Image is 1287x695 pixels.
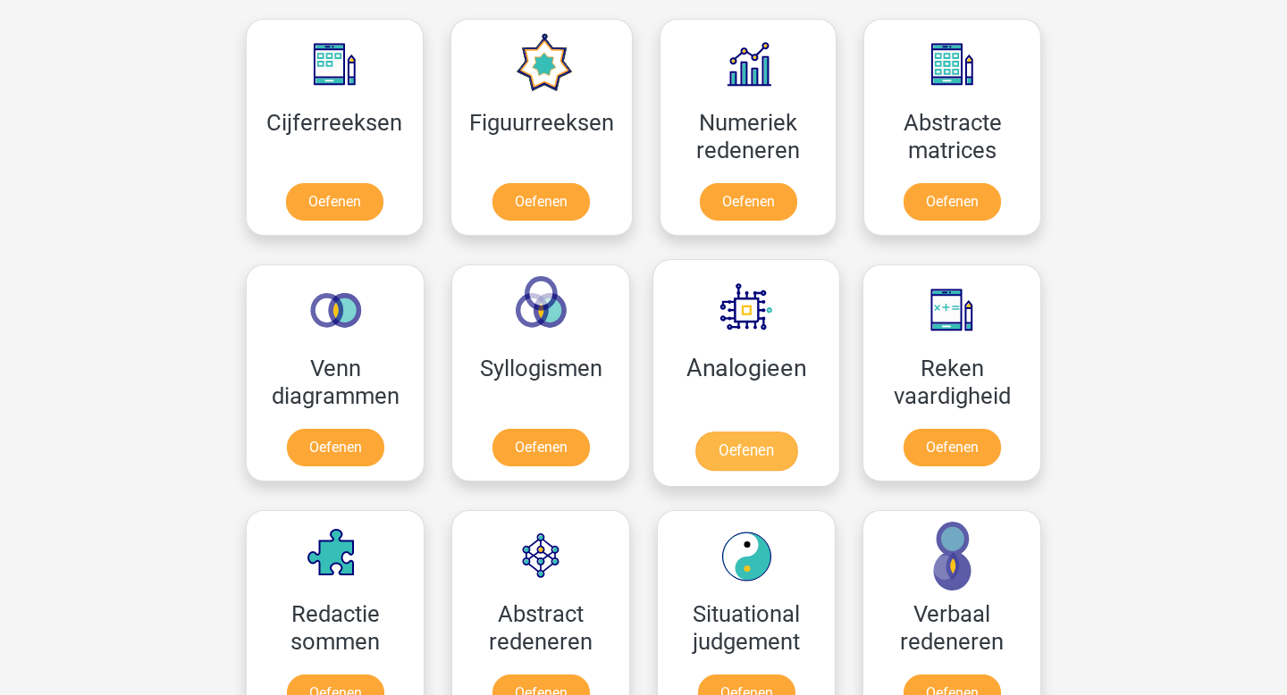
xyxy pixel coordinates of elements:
[904,183,1001,221] a: Oefenen
[286,183,383,221] a: Oefenen
[700,183,797,221] a: Oefenen
[904,429,1001,466] a: Oefenen
[492,183,590,221] a: Oefenen
[492,429,590,466] a: Oefenen
[287,429,384,466] a: Oefenen
[695,431,797,471] a: Oefenen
